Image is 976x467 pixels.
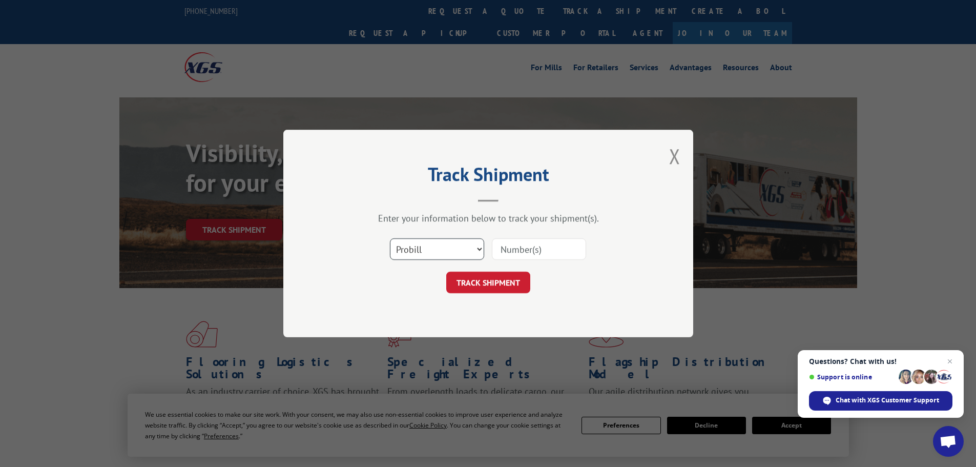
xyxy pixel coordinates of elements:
[809,391,952,411] div: Chat with XGS Customer Support
[492,238,586,260] input: Number(s)
[669,143,680,170] button: Close modal
[335,167,642,187] h2: Track Shipment
[836,396,939,405] span: Chat with XGS Customer Support
[809,373,895,381] span: Support is online
[446,272,530,293] button: TRACK SHIPMENT
[933,426,964,457] div: Open chat
[944,355,956,368] span: Close chat
[809,357,952,366] span: Questions? Chat with us!
[335,212,642,224] div: Enter your information below to track your shipment(s).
